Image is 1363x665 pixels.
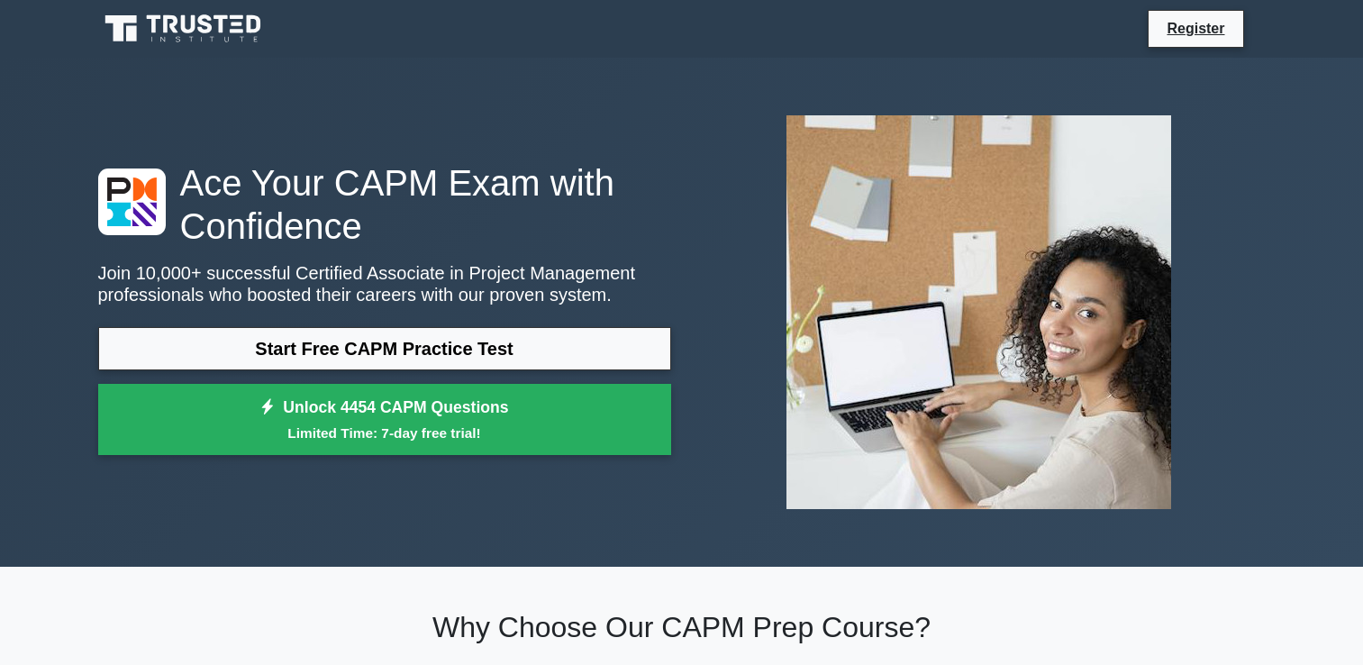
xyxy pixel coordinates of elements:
[98,262,671,305] p: Join 10,000+ successful Certified Associate in Project Management professionals who boosted their...
[98,610,1266,644] h2: Why Choose Our CAPM Prep Course?
[1156,17,1235,40] a: Register
[98,327,671,370] a: Start Free CAPM Practice Test
[98,161,671,248] h1: Ace Your CAPM Exam with Confidence
[98,384,671,456] a: Unlock 4454 CAPM QuestionsLimited Time: 7-day free trial!
[121,423,649,443] small: Limited Time: 7-day free trial!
